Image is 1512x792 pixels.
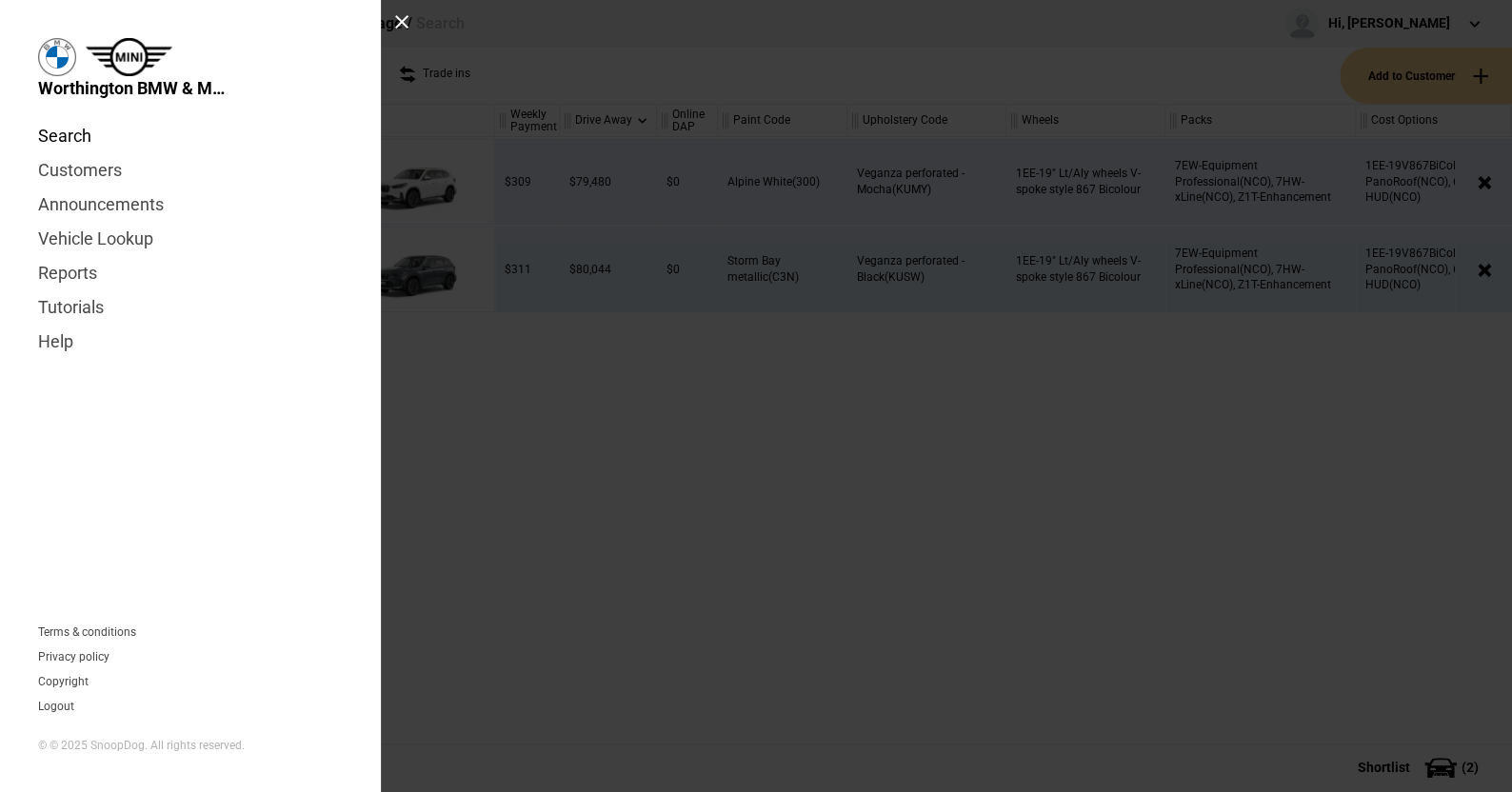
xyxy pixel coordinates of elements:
[38,76,229,100] span: Worthington BMW & MINI Garage
[38,290,343,325] a: Tutorials
[38,626,136,638] a: Terms & conditions
[86,38,172,76] img: mini.png
[38,38,76,76] img: bmw.png
[38,256,343,290] a: Reports
[38,325,343,359] a: Help
[38,188,343,222] a: Announcements
[38,119,343,153] a: Search
[38,738,343,754] div: © © 2025 SnoopDog. All rights reserved.
[38,222,343,256] a: Vehicle Lookup
[38,701,74,712] button: Logout
[38,676,89,687] a: Copyright
[38,651,109,663] a: Privacy policy
[38,153,343,188] a: Customers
